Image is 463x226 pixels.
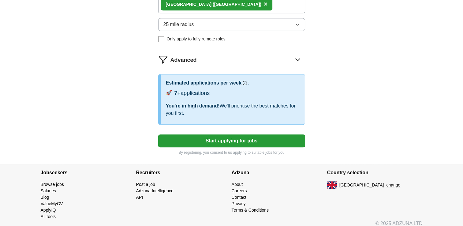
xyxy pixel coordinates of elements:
a: Salaries [41,188,56,193]
strong: [GEOGRAPHIC_DATA] [166,2,212,7]
button: 25 mile radius [158,18,305,31]
span: 7+ [174,90,181,96]
h3: : [248,79,249,87]
img: filter [158,55,168,64]
h3: Estimated applications per week [166,79,241,87]
a: Terms & Conditions [232,208,269,213]
div: applications [174,89,210,97]
a: Blog [41,195,49,200]
p: By registering, you consent to us applying to suitable jobs for you [158,150,305,155]
a: Browse jobs [41,182,64,187]
span: 🚀 [166,89,172,96]
button: change [386,182,400,188]
a: AI Tools [41,214,56,219]
a: Contact [232,195,246,200]
a: Post a job [136,182,155,187]
img: UK flag [327,181,337,189]
span: ([GEOGRAPHIC_DATA]) [213,2,261,7]
span: × [264,1,267,7]
span: Advanced [170,56,197,64]
a: Privacy [232,201,246,206]
span: 25 mile radius [163,21,194,28]
a: Careers [232,188,247,193]
button: Start applying for jobs [158,134,305,147]
input: Only apply to fully remote roles [158,36,164,42]
a: ApplyIQ [41,208,56,213]
a: Adzuna Intelligence [136,188,174,193]
span: You're in high demand! [166,103,220,108]
a: About [232,182,243,187]
div: We'll prioritise the best matches for you first. [166,102,300,117]
a: ValueMyCV [41,201,63,206]
span: [GEOGRAPHIC_DATA] [339,182,384,188]
a: API [136,195,143,200]
h4: Country selection [327,164,423,181]
span: Only apply to fully remote roles [167,36,226,42]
